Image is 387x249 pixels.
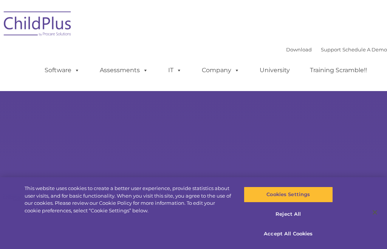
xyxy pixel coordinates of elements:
[302,63,375,78] a: Training Scramble!!
[92,63,156,78] a: Assessments
[244,226,333,241] button: Accept All Cookies
[244,206,333,222] button: Reject All
[252,63,297,78] a: University
[286,46,387,53] font: |
[37,63,87,78] a: Software
[367,204,383,221] button: Close
[194,63,247,78] a: Company
[25,185,232,214] div: This website uses cookies to create a better user experience, provide statistics about user visit...
[244,187,333,203] button: Cookies Settings
[342,46,387,53] a: Schedule A Demo
[321,46,341,53] a: Support
[286,46,312,53] a: Download
[161,63,189,78] a: IT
